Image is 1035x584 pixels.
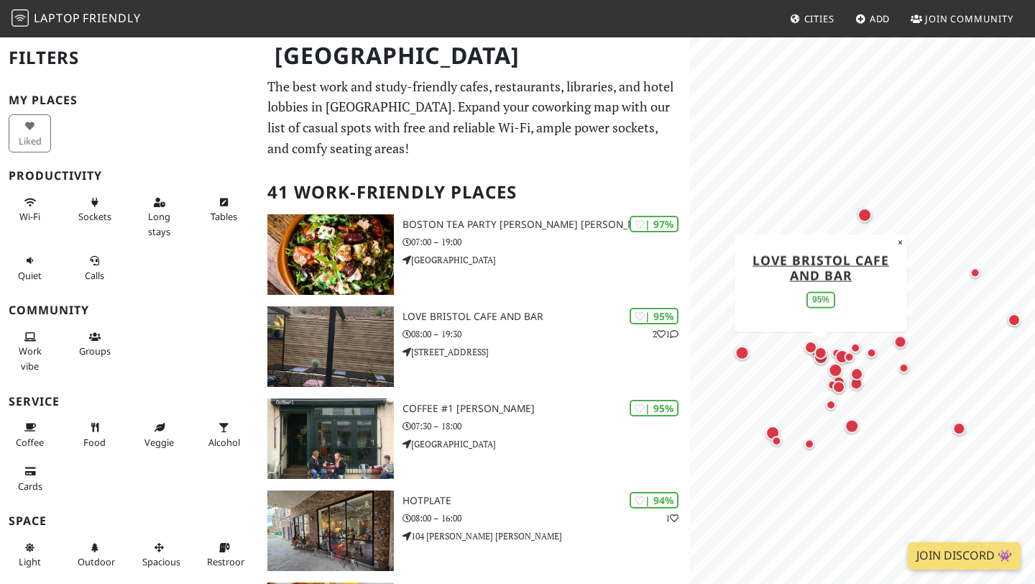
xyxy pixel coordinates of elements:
p: 08:00 – 16:00 [402,511,690,525]
a: Join Community [905,6,1019,32]
h3: Hotplate [402,495,690,507]
h3: Service [9,395,250,409]
a: LaptopFriendly LaptopFriendly [11,6,141,32]
div: Map marker [847,374,865,393]
span: Stable Wi-Fi [19,210,40,223]
div: Map marker [763,423,783,443]
div: Map marker [841,348,858,365]
div: 95% [806,291,835,308]
p: 104 [PERSON_NAME] [PERSON_NAME] [402,529,690,543]
button: Spacious [138,536,180,574]
button: Food [73,416,116,454]
span: Restroom [207,555,249,568]
span: Spacious [142,555,180,568]
div: Map marker [891,332,910,351]
h3: Space [9,514,250,528]
div: Map marker [842,416,862,436]
div: Map marker [768,432,785,450]
span: Veggie [144,436,174,449]
span: Outdoor area [78,555,115,568]
a: Join Discord 👾 [908,542,1021,570]
div: Map marker [855,205,875,225]
h3: Love bristol cafe and bar [402,311,690,323]
p: 07:00 – 19:00 [402,235,690,249]
button: Outdoor [73,536,116,574]
div: Map marker [732,342,752,362]
p: 07:30 – 18:00 [402,419,690,433]
img: Coffee #1 Clifton [267,398,394,479]
div: Map marker [801,435,818,452]
div: Map marker [967,264,984,281]
button: Sockets [73,191,116,229]
span: Work-friendly tables [211,210,237,223]
div: Map marker [824,376,841,393]
div: Map marker [811,343,830,362]
button: Cards [9,460,51,498]
a: Love bristol cafe and bar [753,251,889,283]
div: Map marker [847,339,864,356]
div: Map marker [1005,311,1023,329]
button: Wi-Fi [9,191,51,229]
div: Map marker [828,345,845,362]
a: Boston Tea Party Stokes Croft | 97% Boston Tea Party [PERSON_NAME] [PERSON_NAME] 07:00 – 19:00 [G... [259,214,690,295]
img: Hotplate [267,491,394,571]
h3: Community [9,304,250,317]
span: Cities [804,12,834,25]
button: Quiet [9,249,51,287]
span: People working [19,345,42,372]
div: Map marker [822,396,839,414]
span: Add [870,12,891,25]
img: LaptopFriendly [11,9,29,27]
button: Coffee [9,416,51,454]
a: Add [850,6,896,32]
span: Natural light [19,555,41,568]
p: [GEOGRAPHIC_DATA] [402,437,690,451]
p: 2 1 [653,327,678,341]
div: Map marker [809,342,827,361]
h3: Coffee #1 [PERSON_NAME] [402,403,690,415]
span: Join Community [925,12,1013,25]
img: Boston Tea Party Stokes Croft [267,214,394,295]
div: | 95% [630,400,678,416]
div: Map marker [832,347,852,367]
div: | 95% [630,308,678,324]
span: Alcohol [208,436,240,449]
p: 08:00 – 19:30 [402,327,690,341]
div: Map marker [949,419,968,438]
h2: 41 Work-Friendly Places [267,170,681,214]
button: Long stays [138,191,180,243]
div: | 94% [630,492,678,508]
a: Coffee #1 Clifton | 95% Coffee #1 [PERSON_NAME] 07:30 – 18:00 [GEOGRAPHIC_DATA] [259,398,690,479]
span: Laptop [34,10,80,26]
div: Map marker [895,359,912,376]
a: Hotplate | 94% 1 Hotplate 08:00 – 16:00 104 [PERSON_NAME] [PERSON_NAME] [259,491,690,571]
h3: My Places [9,93,250,107]
div: Map marker [829,378,848,396]
button: Light [9,536,51,574]
div: Map marker [801,338,820,357]
button: Alcohol [203,416,245,454]
span: Video/audio calls [85,269,104,282]
span: Group tables [79,345,111,357]
span: Quiet [18,269,42,282]
p: The best work and study-friendly cafes, restaurants, libraries, and hotel lobbies in [GEOGRAPHIC_... [267,76,681,159]
p: 1 [666,511,678,525]
p: [STREET_ADDRESS] [402,345,690,359]
button: Groups [73,325,116,363]
a: Cities [784,6,840,32]
a: Love bristol cafe and bar | 95% 21 Love bristol cafe and bar 08:00 – 19:30 [STREET_ADDRESS] [259,306,690,387]
div: Map marker [863,344,880,361]
h1: [GEOGRAPHIC_DATA] [263,36,687,76]
button: Calls [73,249,116,287]
span: Long stays [148,210,170,237]
div: Map marker [847,365,866,383]
button: Restroom [203,536,245,574]
div: Map marker [825,360,845,380]
button: Veggie [138,416,180,454]
p: [GEOGRAPHIC_DATA] [402,253,690,267]
div: | 97% [630,216,678,232]
span: Friendly [83,10,140,26]
button: Work vibe [9,325,51,378]
button: Close popup [893,234,907,250]
div: Map marker [811,347,831,367]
